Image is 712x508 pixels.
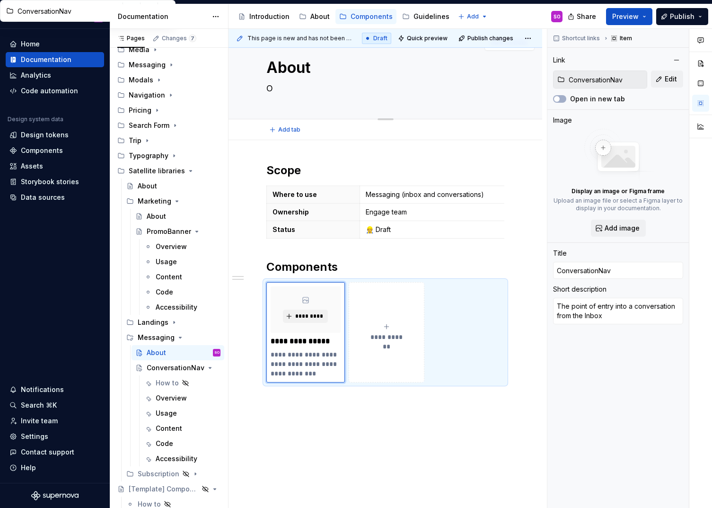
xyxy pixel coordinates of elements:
a: Invite team [6,413,104,428]
a: Content [141,421,224,436]
span: Publish changes [467,35,513,42]
div: Analytics [21,71,51,80]
a: Accessibility [141,451,224,466]
div: Subscription [123,466,224,481]
p: Messaging (inbox and conversations) [366,190,532,199]
div: Content [156,424,182,433]
a: Guidelines [398,9,453,24]
button: Publish changes [456,32,518,45]
div: Trip [129,136,141,145]
div: Typography [129,151,168,160]
a: About [295,9,334,24]
span: Add tab [278,126,300,134]
div: Help [21,463,36,472]
span: Preview [612,12,639,21]
h2: Scope [266,163,504,178]
div: Subscription [138,469,179,479]
div: Title [553,249,567,258]
div: Marketing [123,194,224,209]
button: Quick preview [395,32,452,45]
div: [Template] Component [129,484,199,494]
a: Assets [6,159,104,174]
div: Navigation [129,90,165,100]
p: Engage team [366,207,532,217]
div: Usage [156,409,177,418]
div: Image [553,116,572,125]
div: PromoBanner [147,227,191,236]
a: PromoBanner [132,224,224,239]
div: Navigation [114,88,224,103]
button: Edit [651,71,683,88]
span: Publish [670,12,694,21]
textarea: The point of entry into a conversation from the Inbox [553,298,683,324]
span: Add image [605,223,640,233]
div: Changes [162,35,196,42]
div: Documentation [118,12,207,21]
div: Overview [156,393,187,403]
button: Add [455,10,491,23]
a: [Template] Component [114,481,224,497]
textarea: Only used to represent marketing-owned components [264,81,502,96]
button: Preview [606,8,652,25]
div: Satellite libraries [114,163,224,178]
span: Edit [665,74,677,84]
p: 👷 Draft [366,225,532,234]
button: Shortcut links [550,32,604,45]
div: Search Form [114,118,224,133]
button: Add image [591,220,646,237]
div: Messaging [123,330,224,345]
h2: Components [266,259,504,275]
div: Accessibility [156,303,197,312]
div: Design system data [8,116,63,123]
a: Usage [141,254,224,269]
div: Code automation [21,86,78,96]
div: Landings [138,318,168,327]
a: Content [141,269,224,285]
p: Status [272,225,354,234]
div: Search Form [129,121,169,130]
div: Data sources [21,193,65,202]
a: Overview [141,239,224,254]
a: Home [6,36,104,52]
span: Shortcut links [562,35,600,42]
div: Home [21,39,40,49]
span: Share [577,12,596,21]
p: Upload an image file or select a Figma layer to display in your documentation. [553,197,683,212]
div: Marketing [138,196,171,206]
span: Add [467,13,479,20]
button: Search ⌘K [6,398,104,413]
svg: Supernova Logo [31,491,79,500]
button: Notifications [6,382,104,397]
button: Add tab [266,123,305,136]
textarea: About [264,56,502,79]
div: Typography [114,148,224,163]
div: Link [553,55,565,65]
div: Accessibility [156,454,197,463]
div: Documentation [21,55,71,64]
div: Modals [129,75,153,85]
p: Ownership [272,207,354,217]
div: Short description [553,285,607,294]
span: Draft [373,35,387,42]
input: Add title [553,262,683,279]
a: Analytics [6,68,104,83]
div: Landings [123,315,224,330]
div: Messaging [114,57,224,72]
a: Documentation [6,52,104,67]
div: About [147,348,166,357]
a: How to [141,375,224,391]
div: About [310,12,330,21]
a: ConversationNav [132,360,224,375]
div: Code [156,287,173,297]
a: About [132,209,224,224]
a: Introduction [234,9,293,24]
p: Display an image or Figma frame [571,187,665,195]
div: Components [351,12,393,21]
div: Contact support [21,447,74,457]
div: About [138,181,157,191]
a: Code [141,436,224,451]
div: How to [156,378,179,388]
a: Overview [141,391,224,406]
button: Help [6,460,104,475]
